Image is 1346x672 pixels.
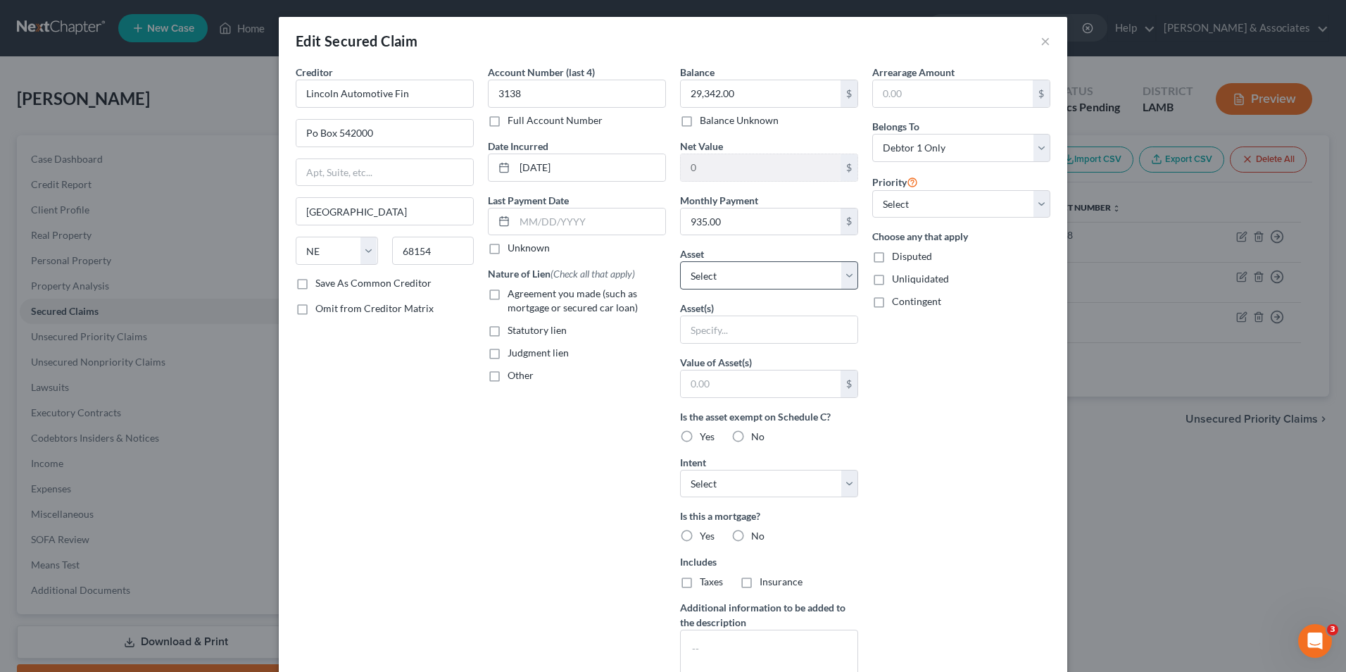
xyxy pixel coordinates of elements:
[681,316,857,343] input: Specify...
[680,193,758,208] label: Monthly Payment
[488,65,595,80] label: Account Number (last 4)
[508,324,567,336] span: Statutory lien
[681,80,841,107] input: 0.00
[700,530,715,542] span: Yes
[296,159,473,186] input: Apt, Suite, etc...
[841,209,857,235] div: $
[892,273,949,285] span: Unliquidated
[680,409,858,424] label: Is the asset exempt on Schedule C?
[700,430,715,442] span: Yes
[296,31,417,51] div: Edit Secured Claim
[508,113,603,127] label: Full Account Number
[681,209,841,235] input: 0.00
[872,120,919,132] span: Belongs To
[1033,80,1050,107] div: $
[515,209,665,235] input: MM/DD/YYYY
[680,509,858,523] label: Is this a mortgage?
[315,276,432,290] label: Save As Common Creditor
[681,154,841,181] input: 0.00
[551,268,635,280] span: (Check all that apply)
[315,302,434,314] span: Omit from Creditor Matrix
[892,295,941,307] span: Contingent
[841,154,857,181] div: $
[508,369,534,381] span: Other
[700,575,723,587] span: Taxes
[508,347,569,359] span: Judgment lien
[760,575,803,587] span: Insurance
[488,139,548,154] label: Date Incurred
[488,193,569,208] label: Last Payment Date
[872,65,955,80] label: Arrearage Amount
[680,455,706,470] label: Intent
[508,287,638,313] span: Agreement you made (such as mortgage or secured car loan)
[508,241,550,255] label: Unknown
[1327,624,1338,635] span: 3
[872,173,918,190] label: Priority
[680,248,704,260] span: Asset
[296,120,473,147] input: Enter address...
[751,430,765,442] span: No
[872,229,1050,244] label: Choose any that apply
[841,371,857,397] div: $
[680,554,858,569] label: Includes
[680,355,752,370] label: Value of Asset(s)
[392,237,474,265] input: Enter zip...
[296,80,474,108] input: Search creditor by name...
[841,80,857,107] div: $
[1298,624,1332,658] iframe: Intercom live chat
[873,80,1033,107] input: 0.00
[1040,32,1050,49] button: ×
[296,66,333,78] span: Creditor
[681,371,841,397] input: 0.00
[751,530,765,542] span: No
[680,301,714,316] label: Asset(s)
[488,266,635,281] label: Nature of Lien
[488,80,666,108] input: XXXX
[892,250,932,262] span: Disputed
[680,139,723,154] label: Net Value
[515,154,665,181] input: MM/DD/YYYY
[680,65,715,80] label: Balance
[296,198,473,225] input: Enter city...
[700,113,779,127] label: Balance Unknown
[680,600,858,630] label: Additional information to be added to the description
